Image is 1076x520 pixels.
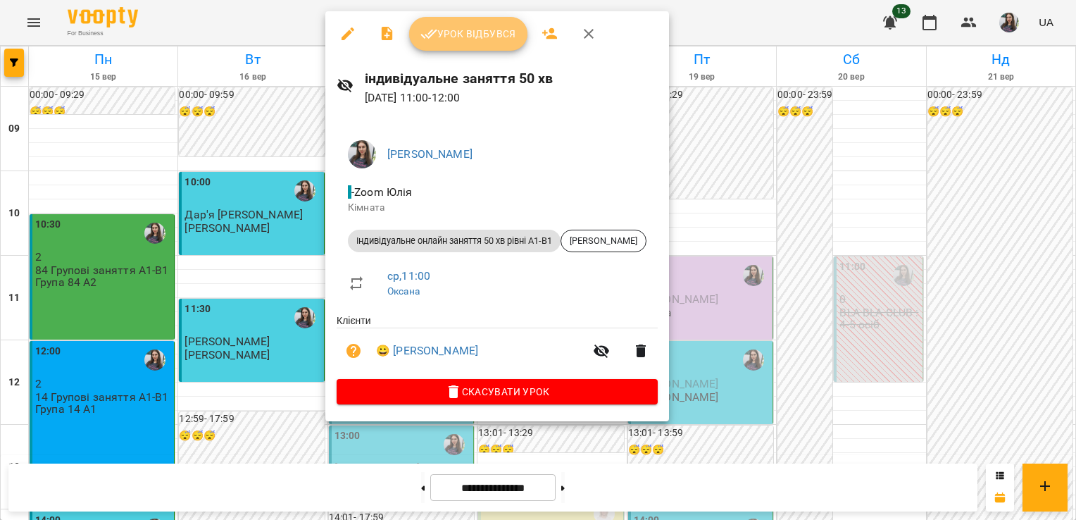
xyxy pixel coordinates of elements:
p: Кімната [348,201,646,215]
a: Оксана [387,285,420,297]
a: [PERSON_NAME] [387,147,473,161]
span: Скасувати Урок [348,383,646,400]
img: ca1374486191da6fb8238bd749558ac4.jpeg [348,140,376,168]
span: Урок відбувся [420,25,516,42]
span: Індивідуальне онлайн заняття 50 хв рівні А1-В1 [348,235,561,247]
span: [PERSON_NAME] [561,235,646,247]
h6: індивідуальне заняття 50 хв [365,68,658,89]
div: [PERSON_NAME] [561,230,646,252]
button: Скасувати Урок [337,379,658,404]
button: Візит ще не сплачено. Додати оплату? [337,334,370,368]
span: - Zoom Юлія [348,185,415,199]
a: ср , 11:00 [387,269,430,283]
p: [DATE] 11:00 - 12:00 [365,89,658,106]
ul: Клієнти [337,314,658,379]
a: 😀 [PERSON_NAME] [376,342,478,359]
button: Урок відбувся [409,17,527,51]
